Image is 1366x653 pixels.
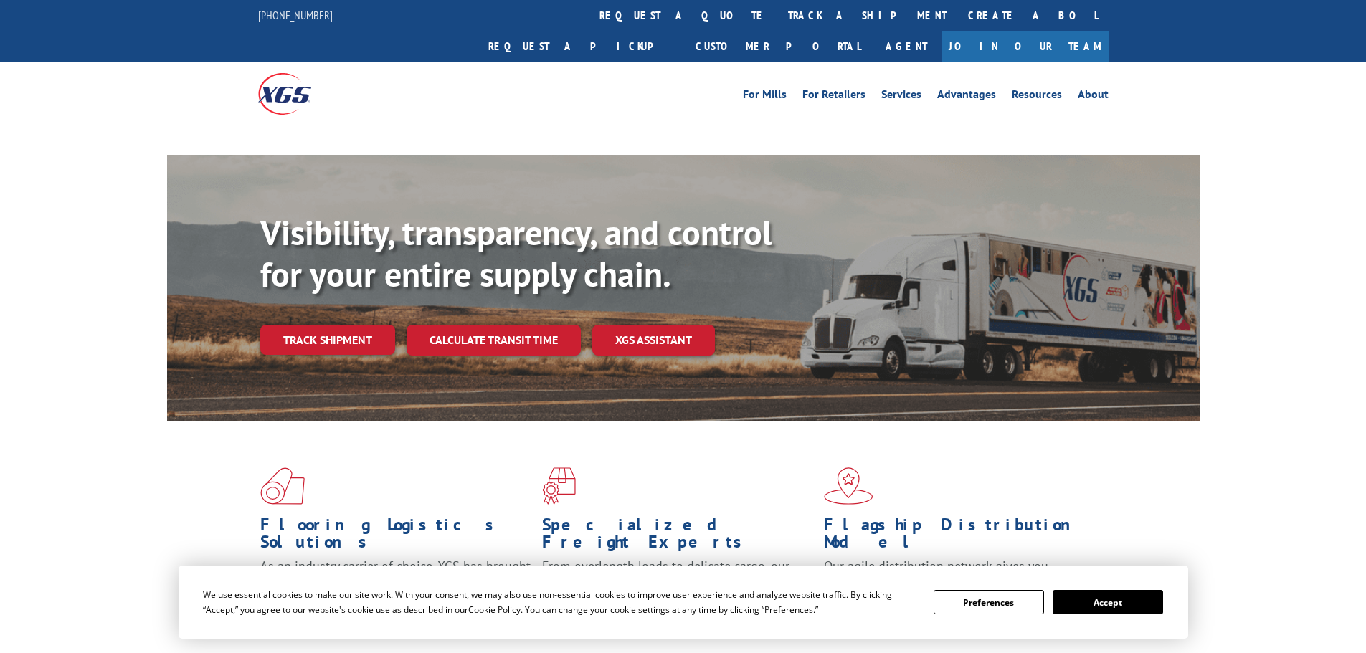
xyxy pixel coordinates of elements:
[260,210,772,296] b: Visibility, transparency, and control for your entire supply chain.
[937,89,996,105] a: Advantages
[824,558,1088,591] span: Our agile distribution network gives you nationwide inventory management on demand.
[881,89,921,105] a: Services
[542,516,813,558] h1: Specialized Freight Experts
[260,516,531,558] h1: Flooring Logistics Solutions
[1078,89,1109,105] a: About
[260,325,395,355] a: Track shipment
[203,587,916,617] div: We use essential cookies to make our site work. With your consent, we may also use non-essential ...
[468,604,521,616] span: Cookie Policy
[942,31,1109,62] a: Join Our Team
[824,467,873,505] img: xgs-icon-flagship-distribution-model-red
[407,325,581,356] a: Calculate transit time
[478,31,685,62] a: Request a pickup
[871,31,942,62] a: Agent
[260,558,531,609] span: As an industry carrier of choice, XGS has brought innovation and dedication to flooring logistics...
[934,590,1044,614] button: Preferences
[258,8,333,22] a: [PHONE_NUMBER]
[542,467,576,505] img: xgs-icon-focused-on-flooring-red
[743,89,787,105] a: For Mills
[685,31,871,62] a: Customer Portal
[824,516,1095,558] h1: Flagship Distribution Model
[1012,89,1062,105] a: Resources
[1053,590,1163,614] button: Accept
[542,558,813,621] p: From overlength loads to delicate cargo, our experienced staff knows the best way to move your fr...
[179,566,1188,639] div: Cookie Consent Prompt
[802,89,865,105] a: For Retailers
[592,325,715,356] a: XGS ASSISTANT
[260,467,305,505] img: xgs-icon-total-supply-chain-intelligence-red
[764,604,813,616] span: Preferences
